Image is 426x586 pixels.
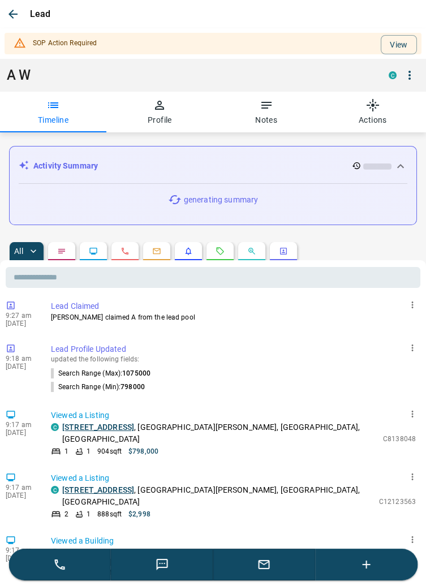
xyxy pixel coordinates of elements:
p: 1 [64,446,68,456]
svg: Listing Alerts [184,247,193,256]
p: 1 [87,509,91,519]
p: 2 [64,509,68,519]
p: $798,000 [128,446,158,456]
p: Search Range (Min) : [51,382,145,392]
p: [DATE] [6,492,40,499]
svg: Calls [121,247,130,256]
button: Notes [213,92,320,132]
p: Viewed a Building [51,535,416,547]
svg: Agent Actions [279,247,288,256]
p: 9:17 am [6,484,40,492]
p: Lead [30,7,51,21]
div: SOP Action Required [33,33,97,54]
p: 9:17 am [6,421,40,429]
button: Profile [106,92,213,132]
span: 798000 [121,383,145,391]
p: C12123563 [379,497,416,507]
h1: A W [7,67,372,83]
p: All [14,247,23,255]
svg: Requests [216,247,225,256]
p: 9:18 am [6,355,40,363]
p: [PERSON_NAME] claimed A from the lead pool [51,312,416,322]
p: 9:17 am [6,546,40,554]
p: [DATE] [6,320,40,328]
p: 888 sqft [97,509,122,519]
div: condos.ca [389,71,397,79]
p: [DATE] [6,429,40,437]
p: updated the following fields: [51,355,416,363]
p: Lead Profile Updated [51,343,416,355]
p: Activity Summary [33,160,98,172]
svg: Emails [152,247,161,256]
svg: Notes [57,247,66,256]
div: Activity Summary [19,156,407,176]
p: 1 [87,446,91,456]
p: $2,998 [128,509,150,519]
p: , [GEOGRAPHIC_DATA][PERSON_NAME], [GEOGRAPHIC_DATA], [GEOGRAPHIC_DATA] [62,484,373,508]
p: [DATE] [6,554,40,562]
p: Viewed a Listing [51,472,416,484]
p: generating summary [184,194,258,206]
p: C8138048 [383,434,416,444]
a: [STREET_ADDRESS] [62,423,134,432]
p: 904 sqft [97,446,122,456]
p: Viewed a Listing [51,410,416,421]
a: [STREET_ADDRESS] [62,485,134,494]
svg: Opportunities [247,247,256,256]
div: condos.ca [51,423,59,431]
div: condos.ca [51,486,59,494]
p: [DATE] [6,363,40,370]
p: Lead Claimed [51,300,416,312]
svg: Lead Browsing Activity [89,247,98,256]
button: View [381,35,417,54]
p: , [GEOGRAPHIC_DATA][PERSON_NAME], [GEOGRAPHIC_DATA], [GEOGRAPHIC_DATA] [62,421,377,445]
button: Actions [320,92,426,132]
p: Search Range (Max) : [51,368,150,378]
p: 9:27 am [6,312,40,320]
span: 1075000 [122,369,150,377]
